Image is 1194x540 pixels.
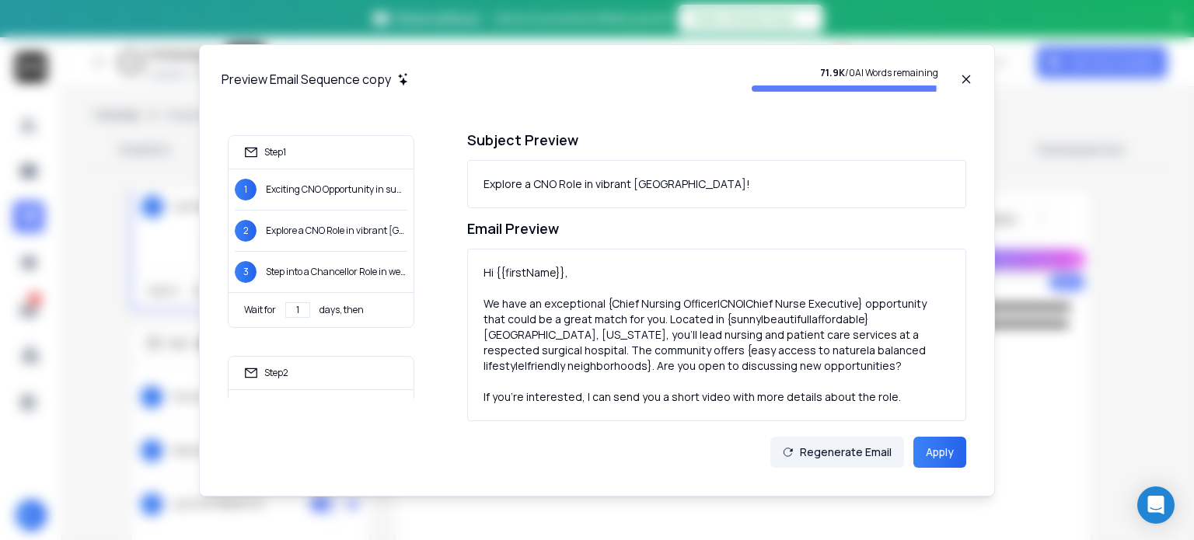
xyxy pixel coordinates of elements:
span: 1 [235,179,257,200]
p: Exciting CNO Opportunity in sunny [GEOGRAPHIC_DATA]! [266,183,407,196]
div: Step 1 [244,145,286,159]
h1: Subject Preview [467,129,966,151]
h1: Preview Email Sequence copy [222,70,391,89]
div: 1 [285,302,310,318]
div: Open Intercom Messenger [1137,486,1175,524]
button: Regenerate Email [770,437,904,468]
div: Step 2 [244,366,288,380]
p: Explore a CNO Role in vibrant [GEOGRAPHIC_DATA]! [266,225,407,237]
div: Hi {{firstName}}, We have an exceptional {Chief Nursing Officer|CNO|Chief Nurse Executive} opport... [484,265,950,405]
p: days, then [319,304,364,316]
span: 3 [235,261,257,283]
p: Step into a Chancellor Role in welcoming [GEOGRAPHIC_DATA]! [266,266,407,278]
h1: Email Preview [467,218,966,239]
p: Wait for [244,304,276,316]
span: 2 [235,220,257,242]
div: Explore a CNO Role in vibrant [GEOGRAPHIC_DATA]! [484,176,750,192]
button: Apply [913,437,966,468]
